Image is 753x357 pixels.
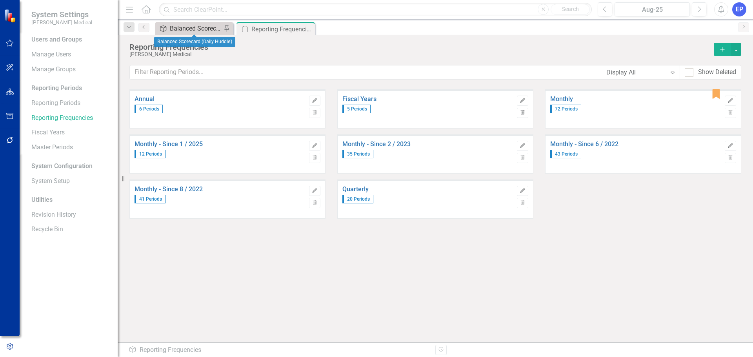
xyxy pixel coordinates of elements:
img: ClearPoint Strategy [4,9,18,23]
span: 41 Periods [135,195,166,203]
a: Balanced Scorecard (Daily Huddle) [157,24,222,33]
span: Search [562,6,579,12]
div: Utilities [31,196,110,205]
span: 6 Periods [135,105,163,113]
a: Fiscal Years [342,96,513,103]
a: Master Periods [31,143,110,152]
a: Annual [135,96,305,103]
div: Aug-25 [617,5,687,14]
a: Monthly - Since 8 / 2022 [135,186,305,193]
button: Aug-25 [615,2,690,16]
span: 12 Periods [135,150,166,158]
div: Balanced Scorecard (Daily Huddle) [154,37,235,47]
div: Show Deleted [698,68,736,77]
div: Reporting Frequencies [129,346,429,355]
span: 35 Periods [342,150,373,158]
span: 43 Periods [550,150,581,158]
span: 20 Periods [342,195,373,203]
span: System Settings [31,10,92,19]
div: Reporting Frequencies [251,24,313,34]
div: Display All [606,68,666,77]
div: System Configuration [31,162,110,171]
div: [PERSON_NAME] Medical [129,51,710,57]
a: Manage Users [31,50,110,59]
a: Reporting Frequencies [31,114,110,123]
input: Filter Reporting Periods... [129,65,601,80]
a: System Setup [31,177,110,186]
a: Monthly - Since 2 / 2023 [342,141,513,148]
a: Quarterly [342,186,513,193]
a: Monthly [550,96,721,103]
button: Search [551,4,590,15]
span: 5 Periods [342,105,371,113]
a: Recycle Bin [31,225,110,234]
a: Manage Groups [31,65,110,74]
a: Monthly - Since 6 / 2022 [550,141,721,148]
button: EP [732,2,746,16]
input: Search ClearPoint... [159,3,592,16]
div: Users and Groups [31,35,110,44]
div: Reporting Periods [31,84,110,93]
a: Reporting Periods [31,99,110,108]
small: [PERSON_NAME] Medical [31,19,92,25]
a: Fiscal Years [31,128,110,137]
a: Monthly - Since 1 / 2025 [135,141,305,148]
div: Balanced Scorecard (Daily Huddle) [170,24,222,33]
a: Revision History [31,210,110,219]
span: 72 Periods [550,105,581,113]
div: Reporting Frequencies [129,43,710,51]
